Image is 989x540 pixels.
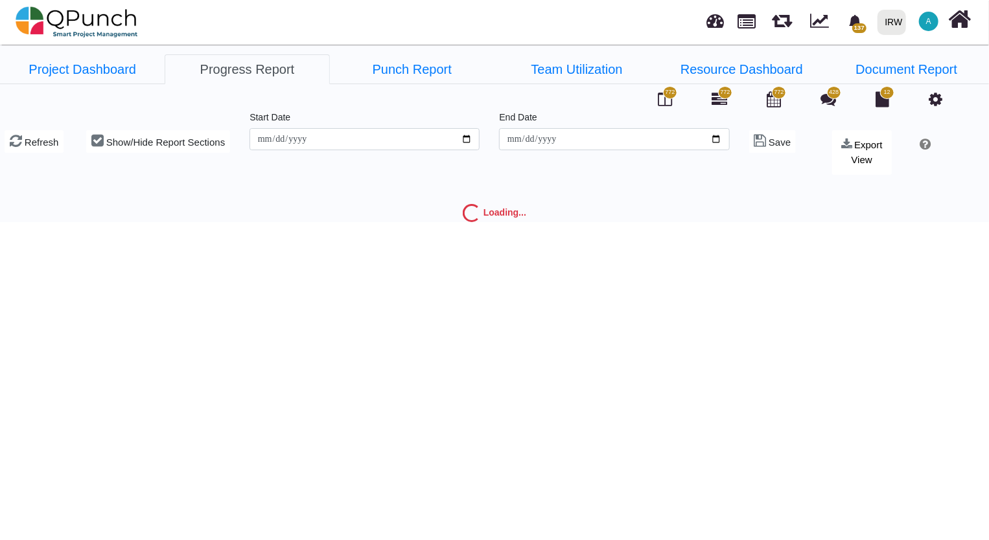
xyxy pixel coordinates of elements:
[848,15,862,28] svg: bell fill
[25,137,59,148] span: Refresh
[494,54,659,84] li: DT - GPMS Roll out
[659,54,824,84] a: Resource Dashboard
[829,88,839,97] span: 428
[712,96,727,107] a: 772
[665,88,675,97] span: 772
[872,1,911,43] a: IRW
[916,141,931,151] a: Help
[772,6,792,28] span: Releases
[767,91,781,107] i: Calendar
[16,3,138,41] img: qpunch-sp.fa6292f.png
[884,88,890,97] span: 12
[949,7,972,32] i: Home
[483,207,526,218] strong: Loading...
[494,54,659,84] a: Team Utilization
[749,130,797,153] button: Save
[707,8,725,27] span: Dashboard
[250,111,480,128] legend: Start Date
[841,1,872,41] a: bell fill137
[712,91,727,107] i: Gantt
[820,91,836,107] i: Punch Discussion
[769,137,791,148] span: Save
[86,130,230,153] button: Show/Hide Report Sections
[5,130,64,153] button: Refresh
[804,1,841,43] div: Dynamic Report
[852,139,883,165] span: Export View
[738,8,756,28] span: Projects
[720,88,730,97] span: 772
[885,11,903,34] div: IRW
[499,111,729,128] legend: End Date
[911,1,946,42] a: A
[165,54,329,84] a: Progress Report
[832,130,891,175] button: Export View
[926,17,931,25] span: A
[852,23,866,33] span: 137
[658,91,672,107] i: Board
[844,10,867,33] div: Notification
[106,137,225,148] span: Show/Hide Report Sections
[774,88,784,97] span: 772
[330,54,494,84] a: Punch Report
[876,91,889,107] i: Document Library
[919,12,938,31] span: Assem.kassim@irworldwide.org
[824,54,989,84] a: Document Report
